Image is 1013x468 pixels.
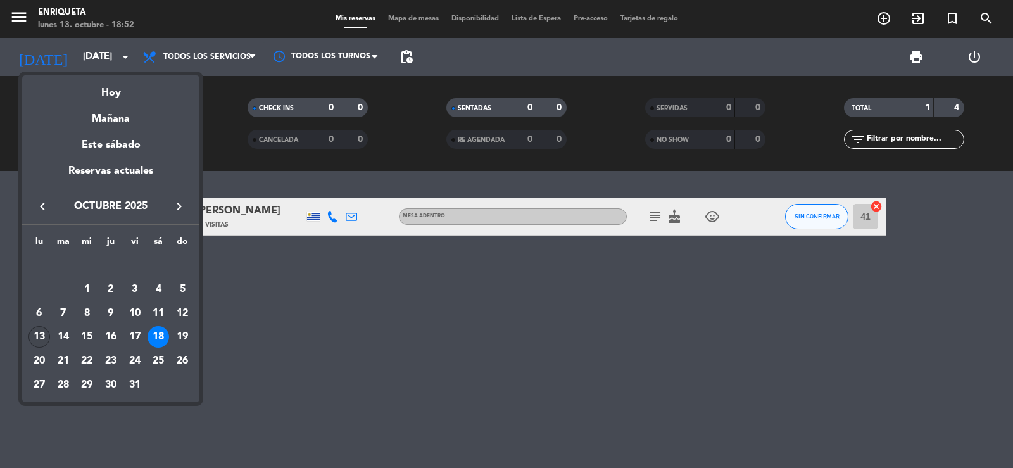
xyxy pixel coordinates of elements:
[27,301,51,326] td: 6 de octubre de 2025
[76,374,98,396] div: 29
[168,198,191,215] button: keyboard_arrow_right
[123,373,147,397] td: 31 de octubre de 2025
[76,279,98,300] div: 1
[124,350,146,372] div: 24
[99,349,123,373] td: 23 de octubre de 2025
[172,326,193,348] div: 19
[22,75,199,101] div: Hoy
[22,127,199,163] div: Este sábado
[123,234,147,254] th: viernes
[172,199,187,214] i: keyboard_arrow_right
[22,163,199,189] div: Reservas actuales
[31,198,54,215] button: keyboard_arrow_left
[51,349,75,373] td: 21 de octubre de 2025
[75,277,99,301] td: 1 de octubre de 2025
[147,234,171,254] th: sábado
[148,326,169,348] div: 18
[27,253,194,277] td: OCT.
[100,350,122,372] div: 23
[35,199,50,214] i: keyboard_arrow_left
[75,234,99,254] th: miércoles
[22,101,199,127] div: Mañana
[53,303,74,324] div: 7
[170,301,194,326] td: 12 de octubre de 2025
[51,325,75,349] td: 14 de octubre de 2025
[100,374,122,396] div: 30
[123,325,147,349] td: 17 de octubre de 2025
[51,234,75,254] th: martes
[75,301,99,326] td: 8 de octubre de 2025
[75,373,99,397] td: 29 de octubre de 2025
[100,279,122,300] div: 2
[28,350,50,372] div: 20
[172,350,193,372] div: 26
[28,374,50,396] div: 27
[170,349,194,373] td: 26 de octubre de 2025
[99,373,123,397] td: 30 de octubre de 2025
[172,279,193,300] div: 5
[75,325,99,349] td: 15 de octubre de 2025
[124,326,146,348] div: 17
[148,303,169,324] div: 11
[124,303,146,324] div: 10
[99,277,123,301] td: 2 de octubre de 2025
[147,301,171,326] td: 11 de octubre de 2025
[170,277,194,301] td: 5 de octubre de 2025
[147,325,171,349] td: 18 de octubre de 2025
[76,350,98,372] div: 22
[123,349,147,373] td: 24 de octubre de 2025
[123,301,147,326] td: 10 de octubre de 2025
[99,325,123,349] td: 16 de octubre de 2025
[123,277,147,301] td: 3 de octubre de 2025
[51,301,75,326] td: 7 de octubre de 2025
[54,198,168,215] span: octubre 2025
[75,349,99,373] td: 22 de octubre de 2025
[27,234,51,254] th: lunes
[147,349,171,373] td: 25 de octubre de 2025
[53,326,74,348] div: 14
[99,234,123,254] th: jueves
[99,301,123,326] td: 9 de octubre de 2025
[27,349,51,373] td: 20 de octubre de 2025
[124,374,146,396] div: 31
[147,277,171,301] td: 4 de octubre de 2025
[53,350,74,372] div: 21
[148,279,169,300] div: 4
[170,234,194,254] th: domingo
[170,325,194,349] td: 19 de octubre de 2025
[124,279,146,300] div: 3
[172,303,193,324] div: 12
[100,326,122,348] div: 16
[53,374,74,396] div: 28
[51,373,75,397] td: 28 de octubre de 2025
[28,303,50,324] div: 6
[100,303,122,324] div: 9
[76,326,98,348] div: 15
[76,303,98,324] div: 8
[27,325,51,349] td: 13 de octubre de 2025
[28,326,50,348] div: 13
[27,373,51,397] td: 27 de octubre de 2025
[148,350,169,372] div: 25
